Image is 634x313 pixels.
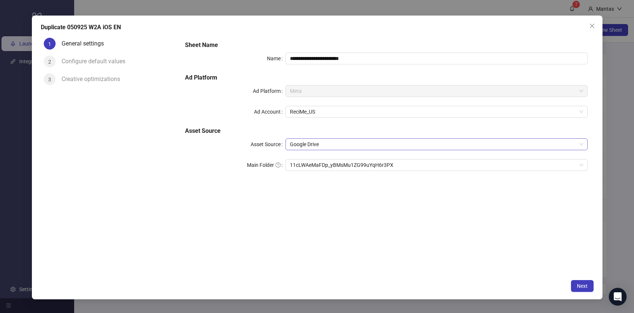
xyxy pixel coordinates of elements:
[290,85,583,97] span: Meta
[48,77,51,83] span: 3
[251,138,285,150] label: Asset Source
[185,73,587,82] h5: Ad Platform
[62,38,110,50] div: General settings
[48,41,51,47] span: 1
[275,162,281,168] span: question-circle
[48,59,51,65] span: 2
[247,159,285,171] label: Main Folder
[577,283,588,289] span: Next
[571,280,594,292] button: Next
[290,139,583,150] span: Google Drive
[62,73,126,85] div: Creative optimizations
[185,41,587,50] h5: Sheet Name
[267,53,285,64] label: Name
[41,23,594,32] div: Duplicate 050925 W2A iOS EN
[609,288,627,306] div: Open Intercom Messenger
[254,106,285,118] label: Ad Account
[185,127,587,135] h5: Asset Source
[586,20,598,32] button: Close
[285,53,588,64] input: Name
[62,55,131,67] div: Configure default values
[290,159,583,171] span: 11cLWAeMaFDp_yBMsMu1ZG99uYqH6r3PX
[589,23,595,29] span: close
[290,106,583,117] span: ReciMe_US
[253,85,285,97] label: Ad Platform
